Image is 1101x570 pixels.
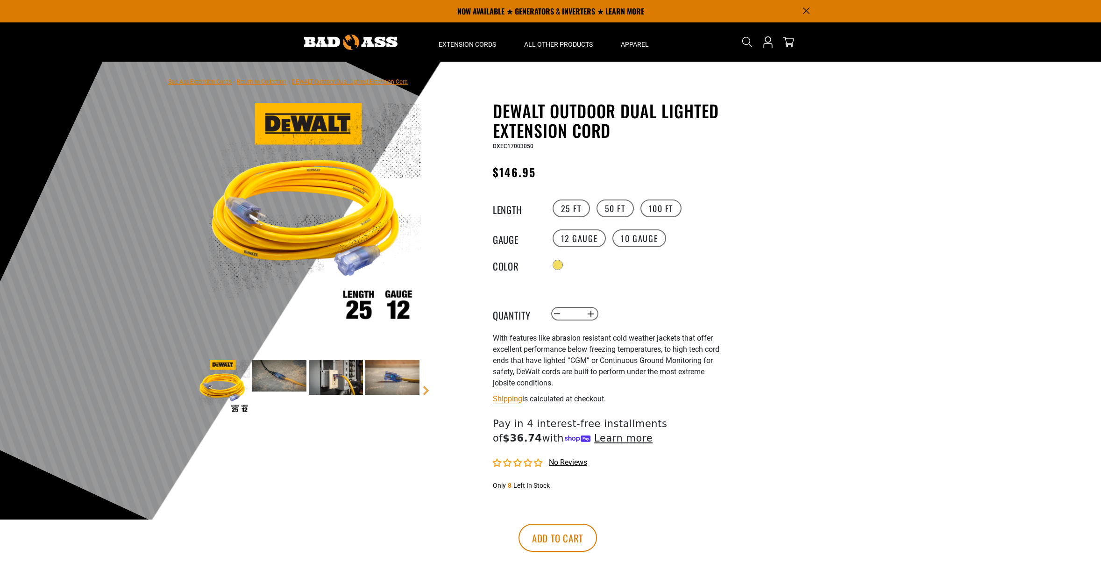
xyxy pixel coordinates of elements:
summary: Extension Cords [425,22,510,62]
span: With features like abrasion resistant cold weather jackets that offer excellent performance below... [493,334,719,387]
label: 50 FT [597,199,634,217]
span: 0.00 stars [493,459,544,468]
h1: DEWALT Outdoor Dual Lighted Extension Cord [493,101,722,140]
summary: All Other Products [510,22,607,62]
img: Bad Ass Extension Cords [304,35,398,50]
summary: Search [740,35,755,50]
label: 10 Gauge [612,229,666,247]
label: 25 FT [553,199,590,217]
span: All Other Products [524,40,593,49]
span: Only [493,482,506,489]
legend: Length [493,202,540,214]
span: DEWALT Outdoor Dual Lighted Extension Cord [292,78,408,85]
span: Extension Cords [439,40,496,49]
span: No reviews [549,458,587,467]
button: Add to cart [519,524,597,552]
summary: Apparel [607,22,663,62]
a: Return to Collection [237,78,286,85]
a: Shipping [493,394,522,403]
a: Bad Ass Extension Cords [168,78,231,85]
span: Apparel [621,40,649,49]
nav: breadcrumbs [168,76,408,87]
span: Left In Stock [513,482,550,489]
label: 100 FT [640,199,682,217]
span: › [288,78,290,85]
label: Quantity [493,308,540,320]
span: $146.95 [493,164,536,180]
span: DXEC17003050 [493,143,533,150]
label: 12 Gauge [553,229,606,247]
span: › [233,78,235,85]
a: Next [421,386,431,395]
legend: Gauge [493,232,540,244]
div: is calculated at checkout. [493,392,722,405]
span: 8 [508,482,511,489]
legend: Color [493,259,540,271]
